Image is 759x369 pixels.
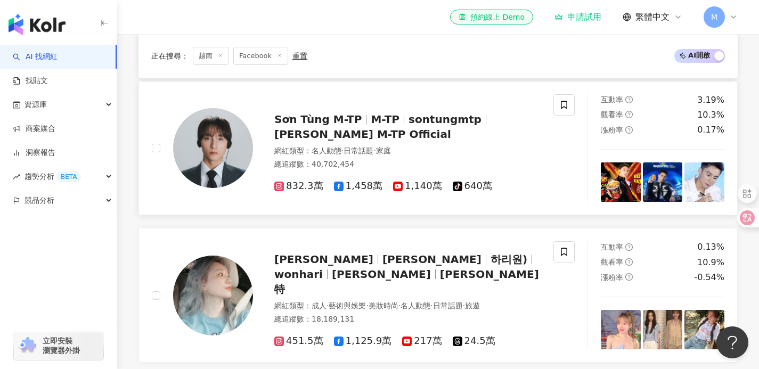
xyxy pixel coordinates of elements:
span: 互動率 [601,95,623,104]
a: chrome extension立即安裝 瀏覽器外掛 [14,331,103,360]
span: Facebook [233,47,288,65]
span: 成人 [312,301,327,310]
span: 觀看率 [601,110,623,119]
div: 3.19% [697,94,724,106]
div: 總追蹤數 ： 40,702,454 [274,159,541,170]
span: 家庭 [376,146,391,155]
div: 總追蹤數 ： 18,189,131 [274,314,541,325]
span: 451.5萬 [274,335,323,347]
span: question-circle [625,111,633,118]
div: 10.3% [697,109,724,121]
a: 商案媒合 [13,124,55,134]
span: [PERSON_NAME] [382,253,481,266]
span: 繁體中文 [635,11,670,23]
span: 日常話題 [433,301,463,310]
div: -0.54% [694,272,724,283]
a: 找貼文 [13,76,48,86]
a: 洞察報告 [13,147,55,158]
div: 網紅類型 ： [274,301,541,311]
span: 640萬 [453,181,492,192]
span: 正在搜尋 ： [151,52,189,60]
span: · [327,301,329,310]
span: 漲粉率 [601,126,623,134]
span: · [463,301,465,310]
span: 1,125.9萬 [334,335,392,347]
iframe: Help Scout Beacon - Open [716,326,748,358]
span: 217萬 [402,335,442,347]
img: post-image [601,310,641,350]
div: 重置 [292,52,307,60]
span: · [366,301,368,310]
span: 832.3萬 [274,181,323,192]
img: post-image [684,310,724,350]
span: 1,140萬 [393,181,442,192]
span: 趨勢分析 [25,165,81,188]
span: question-circle [625,126,633,134]
a: KOL AvatarSơn Tùng M-TPM-TPsontungmtp[PERSON_NAME] M-TP Official網紅類型：名人動態·日常話題·家庭總追蹤數：40,702,4548... [138,81,738,216]
div: BETA [56,171,81,182]
span: 競品分析 [25,188,54,212]
span: question-circle [625,273,633,281]
img: KOL Avatar [173,256,253,335]
span: · [373,146,376,155]
span: 漲粉率 [601,273,623,282]
span: M [711,11,717,23]
div: 10.9% [697,257,724,268]
span: · [430,301,432,310]
span: question-circle [625,96,633,103]
span: question-circle [625,243,633,251]
img: post-image [643,310,683,350]
a: 預約線上 Demo [450,10,533,24]
a: searchAI 找網紅 [13,52,58,62]
img: post-image [684,162,724,202]
div: 預約線上 Demo [459,12,525,22]
div: 0.17% [697,124,724,136]
span: [PERSON_NAME] M-TP Official [274,128,451,141]
span: 美妝時尚 [369,301,398,310]
span: 資源庫 [25,93,47,117]
span: Sơn Tùng M-TP [274,113,362,126]
span: wonhari [274,268,323,281]
img: post-image [643,162,683,202]
span: · [398,301,401,310]
span: [PERSON_NAME]特 [274,268,539,296]
a: 申請試用 [554,12,601,22]
span: 互動率 [601,243,623,251]
div: 網紅類型 ： [274,146,541,157]
span: 日常話題 [344,146,373,155]
span: 藝術與娛樂 [329,301,366,310]
span: question-circle [625,258,633,266]
span: 越南 [193,47,229,65]
span: sontungmtp [409,113,481,126]
img: chrome extension [17,337,38,354]
span: · [341,146,344,155]
span: 1,458萬 [334,181,383,192]
img: KOL Avatar [173,108,253,188]
a: KOL Avatar[PERSON_NAME][PERSON_NAME]하리원)wonhari[PERSON_NAME][PERSON_NAME]特網紅類型：成人·藝術與娛樂·美妝時尚·名人動態... [138,228,738,363]
img: post-image [601,162,641,202]
span: 觀看率 [601,258,623,266]
span: 24.5萬 [453,335,495,347]
span: 旅遊 [465,301,480,310]
div: 0.13% [697,241,724,253]
span: 名人動態 [312,146,341,155]
span: [PERSON_NAME] [332,268,431,281]
span: 立即安裝 瀏覽器外掛 [43,336,80,355]
span: 하리원) [491,253,527,266]
span: [PERSON_NAME] [274,253,373,266]
span: M-TP [371,113,399,126]
span: 名人動態 [401,301,430,310]
img: logo [9,14,66,35]
span: rise [13,173,20,181]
